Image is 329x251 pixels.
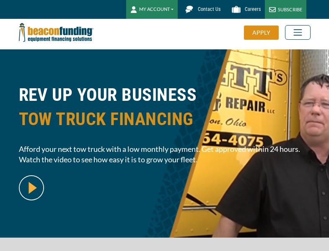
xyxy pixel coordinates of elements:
img: video modal pop-up play button [19,175,44,200]
span: Afford your next tow truck with a low monthly payment. Get approved within 24 hours. Watch the vi... [19,144,311,165]
a: Careers [225,2,265,17]
img: Beacon Funding chat [182,2,197,17]
img: Beacon Funding Careers [229,2,244,17]
div: APPLY [244,26,279,40]
h1: REV UP YOUR BUSINESS [19,83,311,138]
span: TOW TRUCK FINANCING [19,107,311,131]
button: Toggle navigation [285,25,311,40]
span: Contact Us [198,6,220,12]
a: Contact Us [178,2,225,17]
a: APPLY [244,26,285,40]
img: Beacon Funding Corporation logo [19,19,93,46]
span: Careers [245,6,261,12]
